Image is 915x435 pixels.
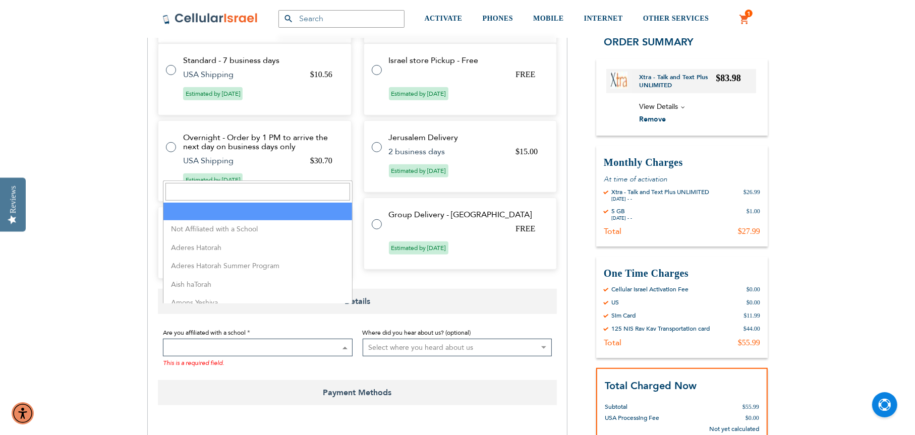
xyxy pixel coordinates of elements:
td: 2 business days [389,147,503,156]
span: Where did you hear about us? (optional) [363,329,471,337]
span: Payment Methods [158,380,557,405]
div: Total [604,226,621,236]
div: US [611,298,619,306]
div: Sim Card [611,312,636,320]
span: View Details [639,102,678,111]
div: $0.00 [747,298,760,306]
div: Accessibility Menu [12,402,34,424]
td: Israel store Pickup - Free [389,56,545,65]
li: Amons Yeshiva [163,294,352,313]
p: At time of activation [604,174,760,184]
li: Aish haTorah [163,276,352,294]
span: Estimated by [DATE] [389,241,448,255]
div: $55.99 [738,338,760,348]
td: USA Shipping [183,156,298,165]
span: FREE [516,70,535,79]
span: PHONES [483,15,513,22]
input: Search [165,183,350,201]
li: Aderes Hatorah [163,239,352,258]
h3: Monthly Charges [604,156,760,169]
div: $26.99 [744,188,760,202]
span: Are you affiliated with a school [163,329,246,337]
td: Jerusalem Delivery [389,133,545,142]
div: $44.00 [744,325,760,333]
span: Estimated by [DATE] [389,87,448,100]
th: Subtotal [605,394,683,412]
span: FREE [516,224,535,233]
div: $1.00 [747,207,760,221]
span: Remove [639,114,666,124]
span: Estimated by [DATE] [183,173,243,187]
span: $15.00 [516,147,538,156]
h3: One Time Charges [604,267,760,280]
span: Not yet calculated [709,425,759,433]
span: INTERNET [584,15,623,22]
div: Cellular Israel Activation Fee [611,285,689,293]
a: Xtra - Talk and Text Plus UNLIMITED [639,73,716,89]
span: Order Summary [604,35,694,49]
span: $83.98 [716,73,741,83]
div: Reviews [9,185,18,213]
input: Search [278,10,405,28]
span: 1 [747,10,751,18]
span: ACTIVATE [425,15,463,22]
td: USA Shipping [183,70,298,79]
td: Standard - 7 business days [183,56,339,65]
img: Cellular Israel Logo [162,13,258,25]
div: $11.99 [744,312,760,320]
a: 1 [739,14,750,26]
span: MOBILE [533,15,564,22]
div: $27.99 [738,226,760,236]
strong: Total Charged Now [605,379,697,393]
span: Details [158,289,557,314]
td: Group Delivery - [GEOGRAPHIC_DATA] [389,210,545,219]
td: Overnight - Order by 1 PM to arrive the next day on business days only [183,133,339,151]
span: $30.70 [310,156,332,165]
div: Xtra - Talk and Text Plus UNLIMITED [611,188,709,196]
img: Xtra - Talk and Text Plus UNLIMITED [610,72,627,89]
span: $55.99 [742,403,759,410]
div: [DATE] - - [611,215,632,221]
div: 125 NIS Rav Kav Transportation card [611,325,710,333]
span: This is a required field. [163,359,224,367]
div: Total [604,338,621,348]
div: $0.00 [747,285,760,293]
li: Aderes Hatorah Summer Program [163,257,352,276]
span: USA Processing Fee [605,414,659,422]
div: [DATE] - - [611,196,709,202]
span: $0.00 [746,414,759,421]
div: 5 GB [611,207,632,215]
span: Estimated by [DATE] [389,164,448,177]
span: $10.56 [310,70,332,79]
span: OTHER SERVICES [643,15,709,22]
span: Estimated by [DATE] [183,87,243,100]
li: Not Affiliated with a School [163,220,352,239]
